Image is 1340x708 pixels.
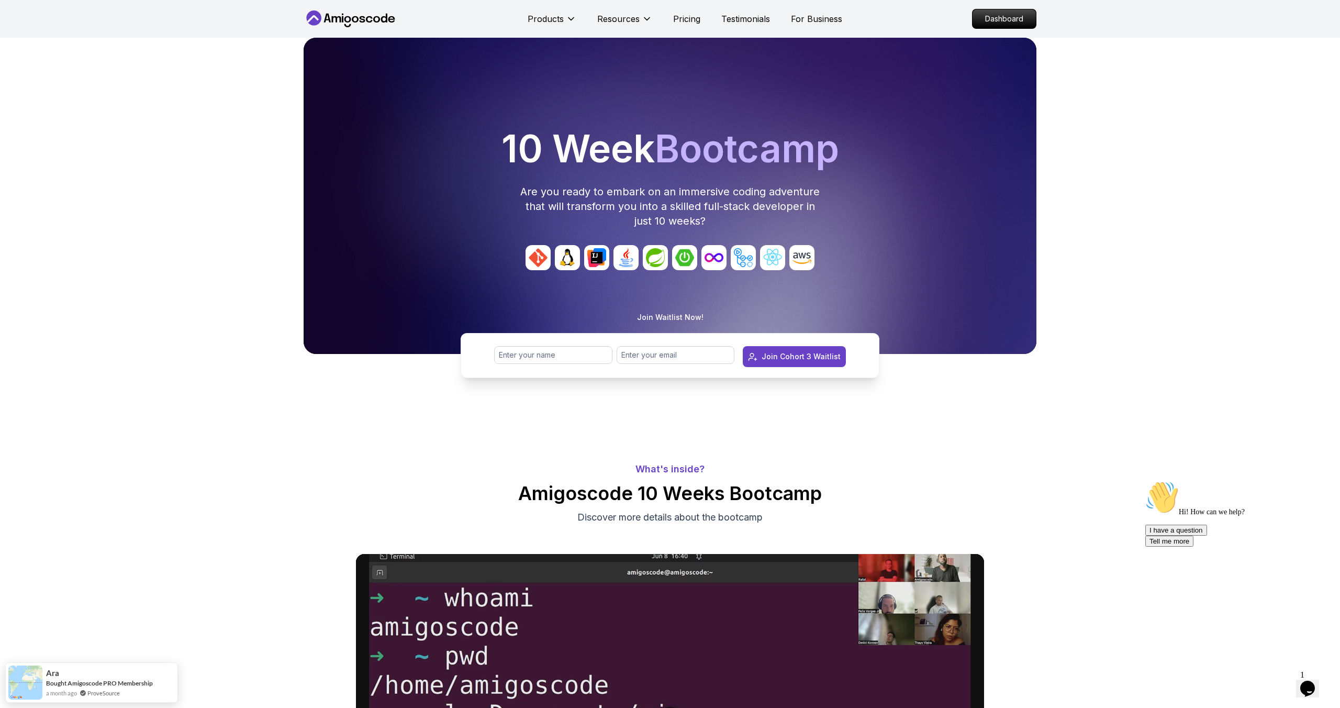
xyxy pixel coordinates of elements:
[4,4,193,70] div: 👋Hi! How can we help?I have a questionTell me more
[762,351,841,362] div: Join Cohort 3 Waitlist
[46,669,59,678] span: Ara
[637,312,703,323] p: Join Waitlist Now!
[308,130,1032,168] h1: 10 Week
[655,126,839,171] span: Bootcamp
[597,13,652,34] button: Resources
[46,689,77,698] span: a month ago
[672,245,697,270] img: avatar_5
[973,9,1036,28] p: Dashboard
[4,31,104,39] span: Hi! How can we help?
[789,245,814,270] img: avatar_9
[731,245,756,270] img: avatar_7
[519,184,821,228] p: Are you ready to embark on an immersive coding adventure that will transform you into a skilled f...
[743,346,846,367] button: Join Cohort 3 Waitlist
[643,245,668,270] img: avatar_4
[673,13,700,25] a: Pricing
[4,4,38,38] img: :wave:
[972,9,1036,29] a: Dashboard
[8,666,42,700] img: provesource social proof notification image
[1296,666,1330,698] iframe: chat widget
[791,13,842,25] a: For Business
[721,13,770,25] a: Testimonials
[617,346,735,364] input: Enter your email
[87,689,120,698] a: ProveSource
[1141,477,1330,661] iframe: chat widget
[597,13,640,25] p: Resources
[4,48,66,59] button: I have a question
[68,679,153,687] a: Amigoscode PRO Membership
[555,245,580,270] img: avatar_1
[584,245,609,270] img: avatar_2
[701,245,727,270] img: avatar_6
[4,59,52,70] button: Tell me more
[528,13,576,34] button: Products
[526,245,551,270] img: avatar_0
[494,510,846,525] p: Discover more details about the bootcamp
[760,245,785,270] img: avatar_8
[613,245,639,270] img: avatar_3
[494,346,612,364] input: Enter your name
[528,13,564,25] p: Products
[46,679,66,687] span: Bought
